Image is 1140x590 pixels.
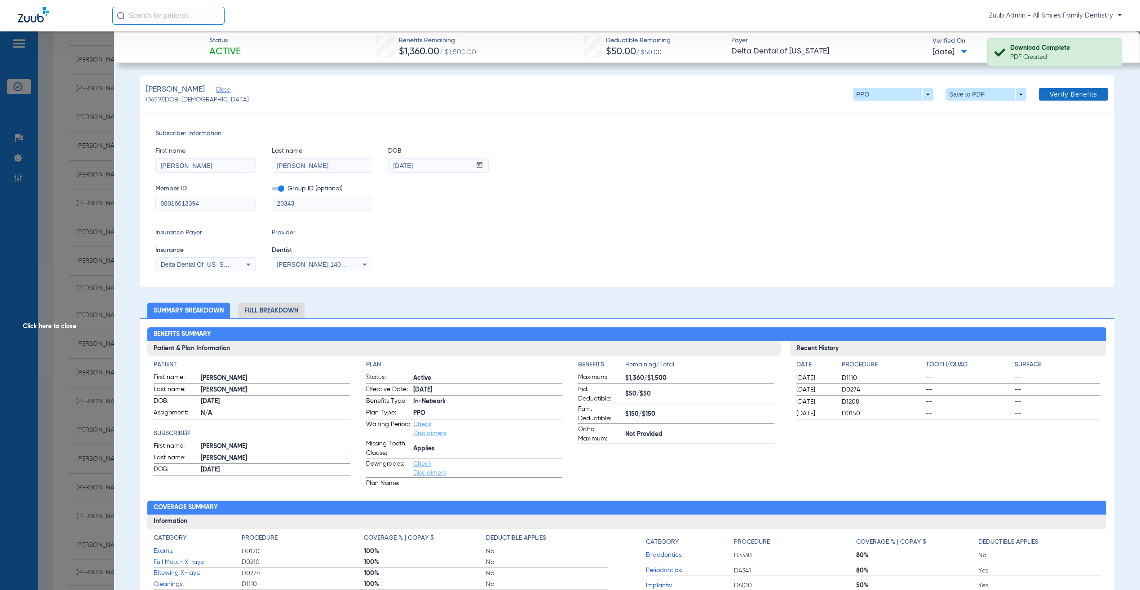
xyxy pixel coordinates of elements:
span: Full Mouth X-rays: [154,558,242,567]
span: Delta Dental of [US_STATE] [731,46,924,57]
span: -- [1015,397,1100,406]
span: [PERSON_NAME] [201,442,350,451]
span: Payer [731,36,924,45]
h3: Information [147,515,1106,529]
span: Not Provided [625,430,774,439]
span: Last name: [154,453,198,464]
app-breakdown-title: Coverage % | Copay $ [364,533,486,546]
span: D3330 [734,551,856,560]
span: Verified On [932,36,1126,46]
span: D6010 [734,581,856,590]
h4: Procedure [734,537,770,547]
button: Save to PDF [946,88,1026,101]
app-breakdown-title: Procedure [734,533,856,550]
span: First name: [154,441,198,452]
span: Yes [978,566,1100,575]
app-breakdown-title: Deductible Applies [486,533,608,546]
li: Full Breakdown [238,303,305,318]
span: Plan Type: [366,408,410,419]
span: Waiting Period: [366,420,410,438]
span: Fam. Deductible: [578,405,622,423]
button: PPO [853,88,933,101]
h4: Coverage % | Copay $ [856,537,926,547]
app-breakdown-title: Date [796,360,834,373]
span: PPO [413,409,562,418]
span: Benefits Type: [366,396,410,407]
span: No [486,547,608,556]
span: No [978,551,1100,560]
span: [DATE] [796,397,834,406]
span: No [486,558,608,567]
h4: Deductible Applies [486,533,546,543]
input: Search for patients [112,7,225,25]
span: $1,360.00 [399,47,439,57]
span: 100% [364,569,486,578]
span: Assignment: [154,408,198,419]
span: 80% [856,551,978,560]
span: Active [209,46,241,58]
h2: Coverage Summary [147,501,1106,515]
span: Status [209,36,241,45]
span: Bitewing X-rays: [154,568,242,578]
app-breakdown-title: Coverage % | Copay $ [856,533,978,550]
app-breakdown-title: Tooth/Quad [926,360,1012,373]
span: DOB: [154,396,198,407]
span: [DATE] [796,385,834,394]
span: -- [926,397,1012,406]
span: Yes [978,581,1100,590]
span: No [486,569,608,578]
iframe: Chat Widget [1095,547,1140,590]
a: Check Disclaimers [413,461,446,476]
span: Ind. Deductible: [578,385,622,404]
span: / $1,500.00 [439,49,476,56]
h4: Procedure [242,533,278,543]
span: Applies [413,444,562,454]
span: No [486,580,608,589]
app-breakdown-title: Benefits [578,360,625,373]
span: [PERSON_NAME] 1407954035 [277,261,365,268]
h2: Benefits Summary [147,327,1106,342]
span: Dentist [272,246,372,255]
span: $1,360/$1,500 [625,374,774,383]
span: In-Network [413,397,562,406]
span: Verify Benefits [1050,91,1097,98]
span: Effective Date: [366,385,410,396]
app-breakdown-title: Procedure [242,533,364,546]
span: [DATE] [201,397,350,406]
h4: Tooth/Quad [926,360,1012,370]
span: Member ID [155,184,256,194]
h4: Category [154,533,186,543]
span: First name [155,146,256,156]
span: [PERSON_NAME] [146,84,205,95]
span: First name: [154,373,198,383]
button: Open calendar [471,159,488,173]
span: 100% [364,580,486,589]
span: Endodontics: [646,550,734,560]
span: Downgrades: [366,459,410,477]
span: -- [1015,374,1100,383]
span: D0210 [242,558,364,567]
div: PDF Created [1010,53,1114,62]
span: -- [926,374,1012,383]
span: [DATE] [932,47,967,58]
span: D1208 [842,397,923,406]
img: Zuub Logo [18,7,49,22]
h3: Patient & Plan Information [147,341,780,356]
span: DOB [388,146,489,156]
span: [DATE] [201,465,350,475]
button: Verify Benefits [1039,88,1108,101]
span: Close [216,87,224,95]
span: DOB: [154,465,198,476]
span: Zuub Admin - All Smiles Family Dentistry [989,11,1122,20]
app-breakdown-title: Subscriber [154,429,350,438]
span: [DATE] [796,374,834,383]
span: D0274 [842,385,923,394]
span: -- [926,409,1012,418]
span: Periodontics: [646,566,734,575]
a: Check Disclaimers [413,421,446,436]
span: -- [926,385,1012,394]
span: Active [413,374,562,383]
span: D1110 [842,374,923,383]
app-breakdown-title: Surface [1015,360,1100,373]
